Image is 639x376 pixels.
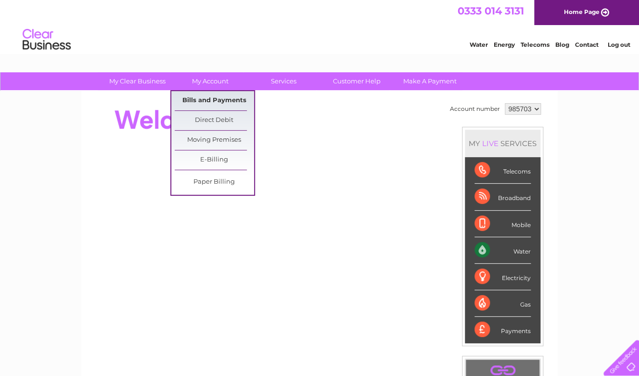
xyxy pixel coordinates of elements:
td: Account number [447,101,502,117]
a: E-Billing [175,150,254,170]
a: Moving Premises [175,131,254,150]
a: Contact [575,41,599,48]
a: Water [470,41,488,48]
div: Electricity [474,264,531,290]
img: logo.png [22,25,71,54]
a: Customer Help [317,72,396,90]
a: My Clear Business [98,72,177,90]
a: Telecoms [521,41,550,48]
a: Services [244,72,323,90]
a: 0333 014 3131 [458,5,524,17]
a: Paper Billing [175,173,254,192]
a: Blog [555,41,569,48]
div: Payments [474,317,531,343]
a: My Account [171,72,250,90]
div: Mobile [474,211,531,237]
div: Clear Business is a trading name of Verastar Limited (registered in [GEOGRAPHIC_DATA] No. 3667643... [93,5,548,47]
a: Make A Payment [390,72,470,90]
div: Broadband [474,184,531,210]
div: Gas [474,290,531,317]
div: Telecoms [474,157,531,184]
a: Energy [494,41,515,48]
a: Bills and Payments [175,91,254,110]
a: Log out [607,41,630,48]
div: MY SERVICES [465,130,540,157]
a: Direct Debit [175,111,254,130]
div: LIVE [480,139,500,148]
div: Water [474,237,531,264]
